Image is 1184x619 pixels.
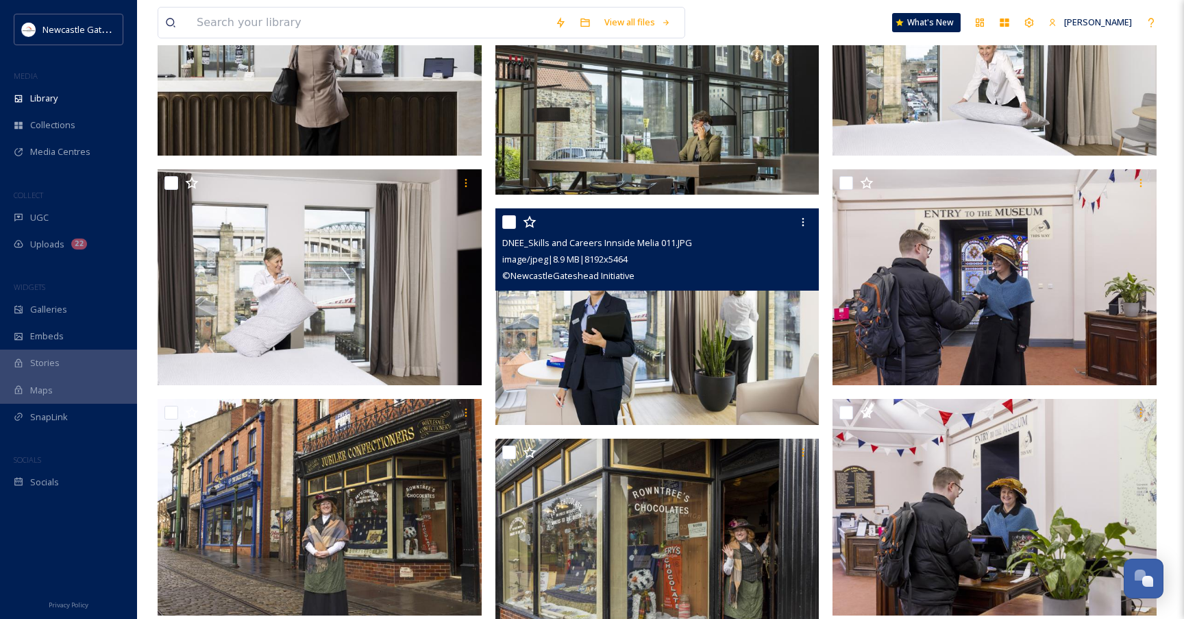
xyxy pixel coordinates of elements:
[71,239,87,250] div: 22
[30,330,64,343] span: Embeds
[1124,559,1163,598] button: Open Chat
[30,384,53,397] span: Maps
[495,208,819,425] img: DNEE_Skills and Careers Innside Melia 011.JPG
[30,92,58,105] span: Library
[30,303,67,316] span: Galleries
[30,411,68,424] span: SnapLink
[30,211,49,224] span: UGC
[158,399,482,616] img: DNEE_Skills and Careers Beamish Museum 001.JPG
[49,600,88,609] span: Privacy Policy
[14,190,43,200] span: COLLECT
[49,596,88,612] a: Privacy Policy
[190,8,548,38] input: Search your library
[832,169,1157,386] img: DNEE_Skills and Careers Beamish Museum 009.JPG
[502,236,692,249] span: DNEE_Skills and Careers Innside Melia 011.JPG
[1041,9,1139,36] a: [PERSON_NAME]
[30,145,90,158] span: Media Centres
[502,269,634,282] span: © NewcastleGateshead Initiative
[597,9,678,36] a: View all files
[14,71,38,81] span: MEDIA
[42,23,169,36] span: Newcastle Gateshead Initiative
[14,282,45,292] span: WIDGETS
[1064,16,1132,28] span: [PERSON_NAME]
[30,119,75,132] span: Collections
[502,253,628,265] span: image/jpeg | 8.9 MB | 8192 x 5464
[832,399,1157,616] img: DNEE_Skills and Careers Beamish Museum 008.JPG
[22,23,36,36] img: DqD9wEUd_400x400.jpg
[30,476,59,489] span: Socials
[30,356,60,369] span: Stories
[14,454,41,465] span: SOCIALS
[892,13,961,32] a: What's New
[158,169,482,386] img: DNEE_Skills and Careers Innside Melia 009.JPG
[30,238,64,251] span: Uploads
